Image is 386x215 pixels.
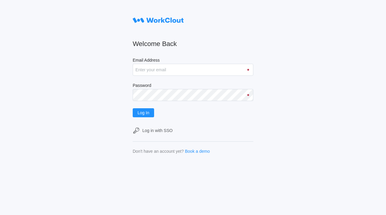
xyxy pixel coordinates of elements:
[133,108,154,117] button: Log In
[133,149,184,154] div: Don't have an account yet?
[142,128,172,133] div: Log in with SSO
[138,111,149,115] span: Log In
[133,127,253,134] a: Log in with SSO
[133,83,253,89] label: Password
[133,58,253,64] label: Email Address
[133,64,253,76] input: Enter your email
[185,149,210,154] a: Book a demo
[133,40,253,48] h2: Welcome Back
